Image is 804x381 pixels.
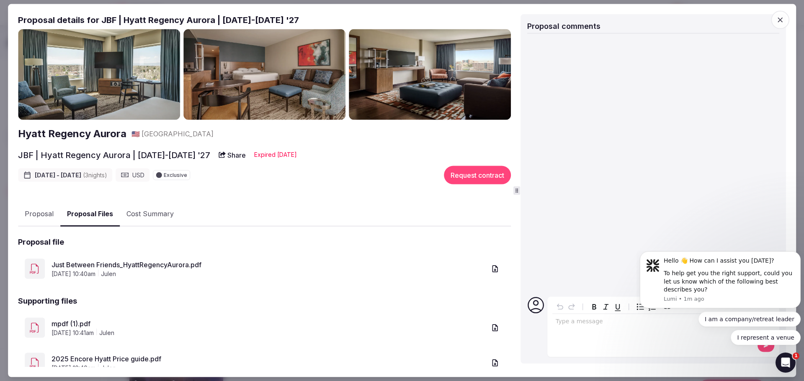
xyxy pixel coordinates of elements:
[18,14,511,26] h2: Proposal details for JBF | Hyatt Regency Aurora | [DATE]-[DATE] '27
[52,319,486,329] a: mpdf (1).pdf
[634,301,646,313] button: Bulleted list
[142,129,214,138] span: [GEOGRAPHIC_DATA]
[120,202,180,226] button: Cost Summary
[52,329,94,337] span: [DATE] 10:41am
[60,202,120,226] button: Proposal Files
[18,127,126,141] a: Hyatt Regency Aurora
[183,29,345,120] img: Gallery photo 2
[52,354,486,364] a: 2025 Encore Hyatt Price guide.pdf
[164,172,187,177] span: Exclusive
[131,129,140,138] button: 🇺🇸
[101,270,116,278] span: julen
[776,353,796,373] iframe: Intercom live chat
[444,166,511,184] button: Request contract
[612,301,624,313] button: Underline
[588,301,600,313] button: Bold
[18,149,210,161] h2: JBF | Hyatt Regency Aurora | [DATE]-[DATE] '27
[101,364,116,372] span: julen
[552,314,758,331] div: editable markdown
[18,29,180,120] img: Gallery photo 1
[83,171,107,179] span: ( 3 night s )
[52,270,95,278] span: [DATE] 10:40am
[600,301,612,313] button: Italic
[99,329,114,337] span: julen
[18,296,77,306] h2: Supporting files
[636,251,804,358] iframe: Intercom notifications message
[214,147,251,162] button: Share
[349,29,511,120] img: Gallery photo 3
[116,168,149,182] div: USD
[35,171,107,179] span: [DATE] - [DATE]
[254,151,297,159] div: Expire d [DATE]
[52,364,95,372] span: [DATE] 10:40am
[634,301,658,313] div: toggle group
[18,236,64,247] h2: Proposal file
[18,202,60,226] button: Proposal
[527,21,600,30] span: Proposal comments
[793,353,799,359] span: 1
[52,260,486,270] a: Just Between Friends_HyattRegencyAurora.pdf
